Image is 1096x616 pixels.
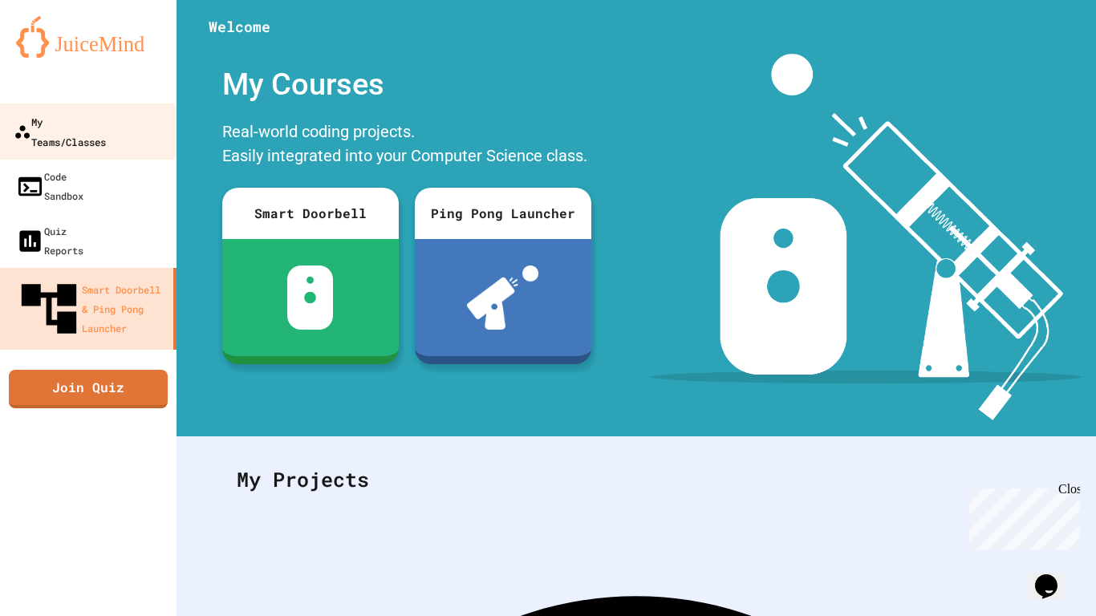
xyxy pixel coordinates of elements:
[214,54,599,115] div: My Courses
[14,111,106,151] div: My Teams/Classes
[16,16,160,58] img: logo-orange.svg
[214,115,599,176] div: Real-world coding projects. Easily integrated into your Computer Science class.
[221,448,1052,511] div: My Projects
[415,188,591,239] div: Ping Pong Launcher
[9,370,168,408] a: Join Quiz
[651,54,1081,420] img: banner-image-my-projects.png
[287,265,333,330] img: sdb-white.svg
[1029,552,1080,600] iframe: chat widget
[467,265,538,330] img: ppl-with-ball.png
[963,482,1080,550] iframe: chat widget
[16,167,83,205] div: Code Sandbox
[16,276,167,342] div: Smart Doorbell & Ping Pong Launcher
[6,6,111,102] div: Chat with us now!Close
[16,221,83,260] div: Quiz Reports
[222,188,399,239] div: Smart Doorbell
